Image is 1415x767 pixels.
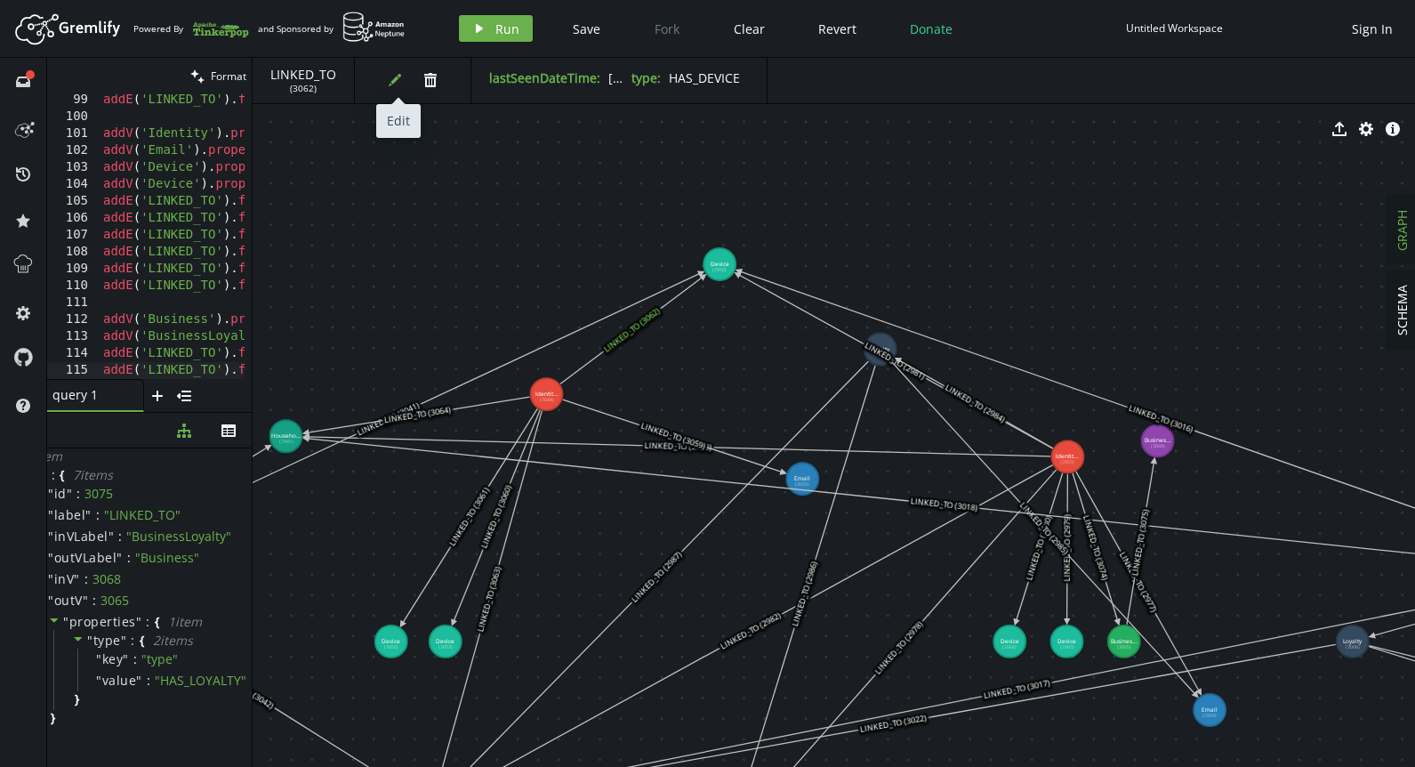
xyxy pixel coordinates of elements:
[1202,713,1217,719] tspan: (2959)
[290,83,317,94] span: ( 3062 )
[155,672,246,689] span: " HAS_LOYALTY "
[805,15,870,42] button: Revert
[47,328,100,345] div: 113
[258,12,406,45] div: and Sponsored by
[48,528,54,545] span: "
[559,15,614,42] button: Save
[72,691,79,707] span: }
[185,58,252,94] button: Format
[47,176,100,193] div: 104
[92,593,96,609] span: :
[342,12,406,43] img: AWS Neptune
[100,593,129,609] div: 3065
[1059,644,1073,650] tspan: (2965)
[136,672,142,689] span: "
[573,20,600,37] span: Save
[278,439,293,445] tspan: (2941)
[896,15,966,42] button: Donate
[795,481,809,488] tspan: (3050)
[140,633,144,649] span: {
[69,613,136,630] span: properties
[270,67,336,83] span: LINKED_TO
[84,486,113,502] div: 3075
[655,20,679,37] span: Fork
[153,632,193,649] span: 2 item s
[52,387,124,403] span: query 1
[47,92,100,109] div: 99
[85,506,92,523] span: "
[47,261,100,278] div: 109
[155,614,159,630] span: {
[47,311,100,328] div: 112
[73,466,113,483] span: 7 item s
[382,637,400,645] tspan: Device
[123,650,129,667] span: "
[873,351,888,358] tspan: (2971)
[47,345,100,362] div: 114
[47,159,100,176] div: 103
[48,506,54,523] span: "
[1001,637,1019,645] tspan: Device
[794,474,810,482] tspan: Email
[871,345,890,353] tspan: Loyalty
[711,260,729,268] tspan: Device
[376,104,421,138] div: Edit
[1394,210,1411,251] span: GRAPH
[910,20,953,37] span: Donate
[858,712,928,735] text: LINKED_TO (3022)
[47,109,100,125] div: 100
[54,550,117,566] span: outVLabel
[631,69,661,86] label: type :
[126,528,231,545] span: " BusinessLoyalty "
[102,651,124,667] span: key
[383,644,398,650] tspan: (3056)
[48,710,55,726] span: }
[117,549,123,566] span: "
[818,20,856,37] span: Revert
[54,529,109,545] span: inVLabel
[54,486,67,502] span: id
[382,404,452,426] text: LINKED_TO (3064)
[608,69,705,86] span: [DATE]T12:18:00
[47,193,100,210] div: 105
[47,227,100,244] div: 107
[1150,443,1164,449] tspan: (3068)
[47,244,100,261] div: 108
[104,506,181,523] span: " LINKED_TO "
[734,20,765,37] span: Clear
[93,632,121,649] span: type
[63,613,69,630] span: "
[1343,15,1402,42] button: Sign In
[118,529,122,545] span: :
[1394,285,1411,335] span: SCHEMA
[438,644,452,650] tspan: (3053)
[109,528,115,545] span: "
[83,592,89,609] span: "
[1346,644,1360,650] tspan: (3006)
[640,15,694,42] button: Fork
[136,613,142,630] span: "
[48,592,54,609] span: "
[48,549,54,566] span: "
[1352,20,1393,37] span: Sign In
[459,15,533,42] button: Run
[52,467,56,483] span: :
[54,571,75,587] span: inV
[495,20,519,37] span: Run
[87,632,93,649] span: "
[96,672,102,689] span: "
[102,673,137,689] span: value
[47,295,100,311] div: 111
[539,397,553,403] tspan: (3044)
[96,507,100,523] span: :
[146,614,150,630] span: :
[127,550,131,566] span: :
[211,69,246,84] span: Format
[644,440,712,453] text: LINKED_TO (2983)
[1056,452,1079,460] tspan: Identit...
[48,485,54,502] span: "
[121,632,127,649] span: "
[712,267,727,273] tspan: (2950)
[48,570,54,587] span: "
[47,142,100,159] div: 102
